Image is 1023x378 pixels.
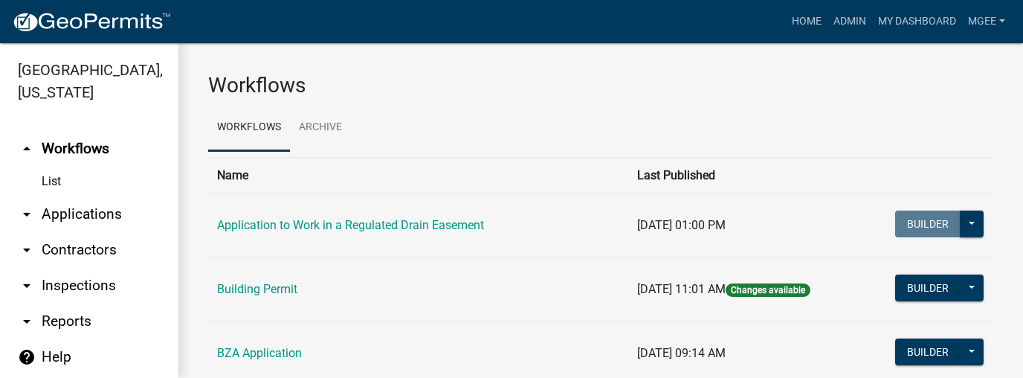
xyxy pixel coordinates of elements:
a: Home [786,7,827,36]
i: arrow_drop_down [18,205,36,223]
span: [DATE] 01:00 PM [637,218,726,232]
span: [DATE] 09:14 AM [637,346,726,360]
button: Builder [895,339,961,365]
i: arrow_drop_down [18,313,36,330]
i: arrow_drop_down [18,277,36,295]
a: Admin [827,7,872,36]
a: My Dashboard [872,7,962,36]
span: Changes available [726,283,810,297]
th: Last Published [628,157,862,193]
a: Application to Work in a Regulated Drain Easement [217,218,484,232]
a: BZA Application [217,346,302,360]
a: mgee [962,7,1011,36]
i: arrow_drop_up [18,140,36,158]
a: Building Permit [217,282,297,296]
a: Workflows [208,104,290,152]
i: help [18,348,36,366]
th: Name [208,157,628,193]
i: arrow_drop_down [18,241,36,259]
button: Builder [895,275,961,301]
span: [DATE] 11:01 AM [637,282,726,296]
a: Archive [290,104,351,152]
button: Builder [895,211,961,237]
h3: Workflows [208,73,993,98]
